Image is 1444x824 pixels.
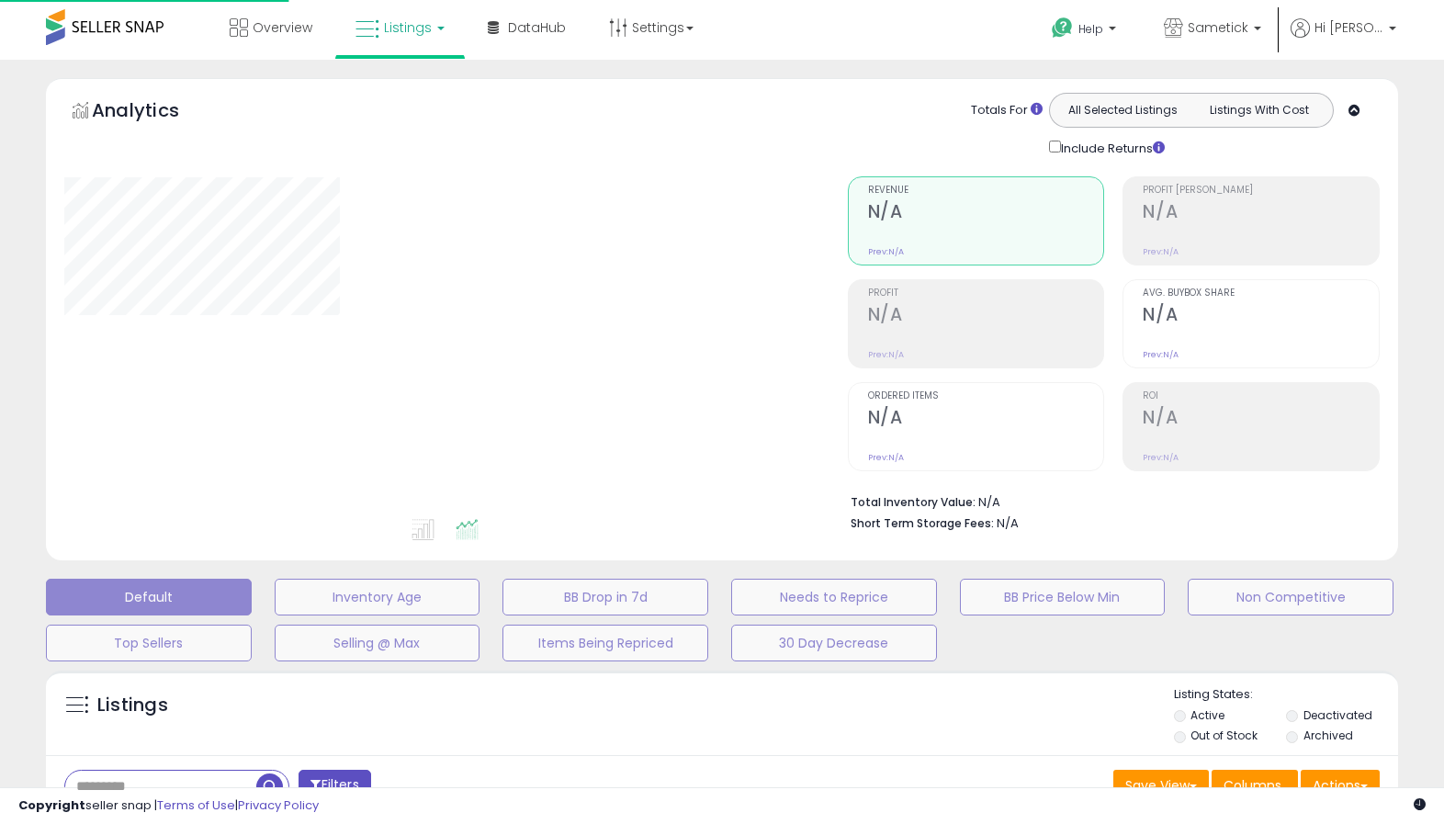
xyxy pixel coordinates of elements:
[46,625,252,661] button: Top Sellers
[1051,17,1074,40] i: Get Help
[868,201,1104,226] h2: N/A
[868,288,1104,299] span: Profit
[1190,98,1327,122] button: Listings With Cost
[868,304,1104,329] h2: N/A
[851,515,994,531] b: Short Term Storage Fees:
[731,579,937,615] button: Needs to Reprice
[971,102,1043,119] div: Totals For
[868,186,1104,196] span: Revenue
[1143,407,1379,432] h2: N/A
[1188,579,1393,615] button: Non Competitive
[868,452,904,463] small: Prev: N/A
[502,625,708,661] button: Items Being Repriced
[18,797,319,815] div: seller snap | |
[1188,18,1248,37] span: Sametick
[1143,201,1379,226] h2: N/A
[1037,3,1134,60] a: Help
[851,490,1366,512] li: N/A
[1143,246,1179,257] small: Prev: N/A
[851,494,976,510] b: Total Inventory Value:
[868,391,1104,401] span: Ordered Items
[253,18,312,37] span: Overview
[508,18,566,37] span: DataHub
[1143,391,1379,401] span: ROI
[1143,349,1179,360] small: Prev: N/A
[502,579,708,615] button: BB Drop in 7d
[868,246,904,257] small: Prev: N/A
[275,579,480,615] button: Inventory Age
[46,579,252,615] button: Default
[1078,21,1103,37] span: Help
[868,349,904,360] small: Prev: N/A
[868,407,1104,432] h2: N/A
[1314,18,1383,37] span: Hi [PERSON_NAME]
[1055,98,1191,122] button: All Selected Listings
[1291,18,1396,60] a: Hi [PERSON_NAME]
[1143,304,1379,329] h2: N/A
[1143,288,1379,299] span: Avg. Buybox Share
[384,18,432,37] span: Listings
[1143,452,1179,463] small: Prev: N/A
[92,97,215,128] h5: Analytics
[275,625,480,661] button: Selling @ Max
[960,579,1166,615] button: BB Price Below Min
[731,625,937,661] button: 30 Day Decrease
[1143,186,1379,196] span: Profit [PERSON_NAME]
[997,514,1019,532] span: N/A
[1035,137,1187,158] div: Include Returns
[18,796,85,814] strong: Copyright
